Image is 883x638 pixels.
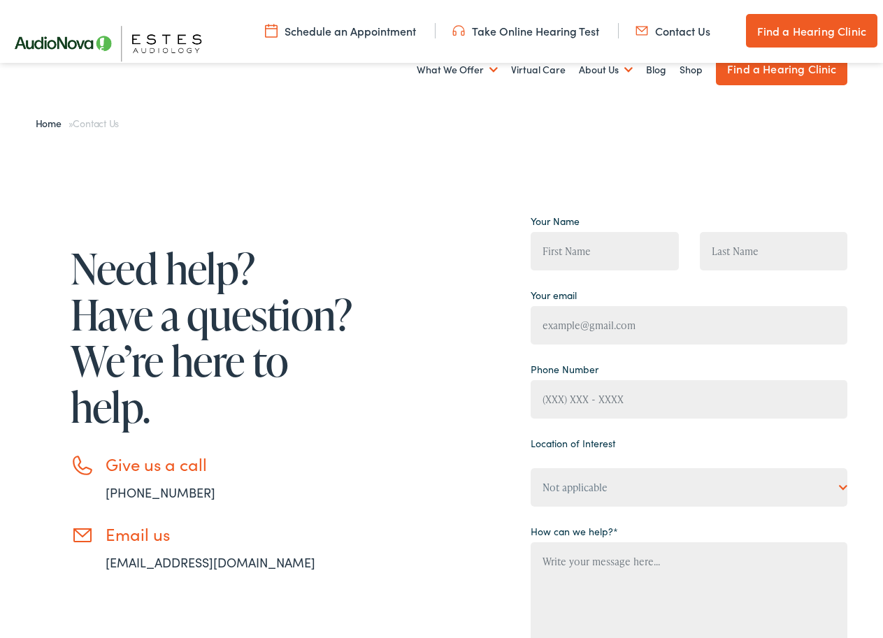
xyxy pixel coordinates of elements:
input: Last Name [700,232,848,270]
a: Take Online Hearing Test [452,23,599,38]
a: [EMAIL_ADDRESS][DOMAIN_NAME] [106,553,315,571]
input: (XXX) XXX - XXXX [531,380,847,419]
span: » [36,116,120,130]
label: Phone Number [531,362,598,377]
h1: Need help? Have a question? We’re here to help. [71,245,357,430]
h3: Give us a call [106,454,357,474]
input: example@gmail.com [531,306,847,345]
img: utility icon [636,23,648,38]
a: Blog [646,44,666,96]
a: Home [36,116,69,130]
label: Your Name [531,214,580,229]
label: Your email [531,288,577,303]
label: Location of Interest [531,436,615,451]
a: Contact Us [636,23,710,38]
a: What We Offer [417,44,498,96]
a: [PHONE_NUMBER] [106,484,215,501]
span: Contact Us [73,116,119,130]
a: Find a Hearing Clinic [746,14,877,48]
h3: Email us [106,524,357,544]
img: utility icon [265,23,278,38]
img: utility icon [452,23,465,38]
a: Schedule an Appointment [265,23,416,38]
input: First Name [531,232,679,270]
a: Virtual Care [511,44,566,96]
a: Find a Hearing Clinic [716,52,847,85]
a: About Us [579,44,633,96]
a: Shop [680,44,703,96]
label: How can we help? [531,524,618,539]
